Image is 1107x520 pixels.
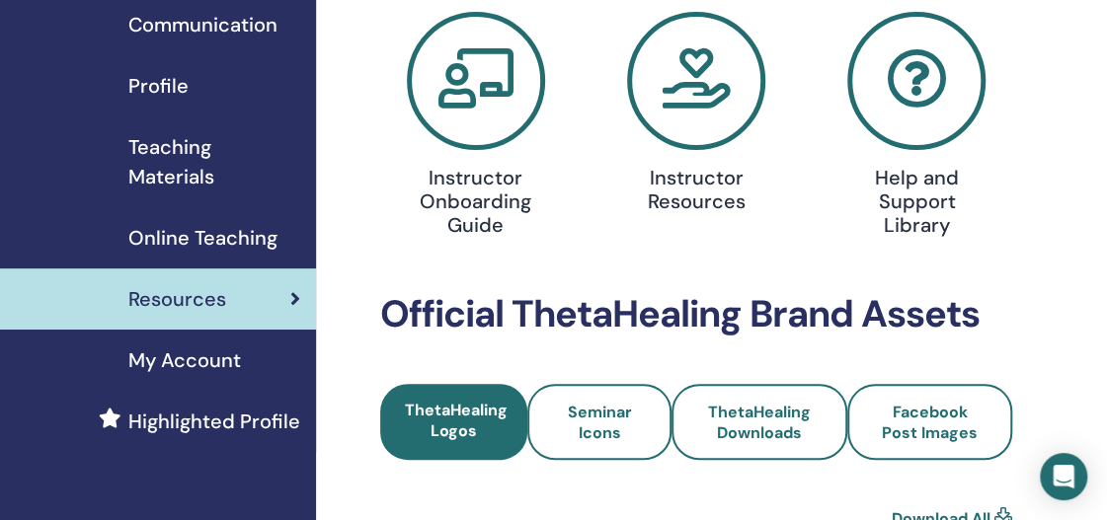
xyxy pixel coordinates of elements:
a: ThetaHealing Logos [380,384,527,460]
span: Profile [128,71,189,101]
h2: Official ThetaHealing Brand Assets [380,292,1012,337]
span: Resources [128,284,226,314]
span: Teaching Materials [128,132,300,191]
a: Seminar Icons [527,384,672,460]
span: Facebook Post Images [882,402,978,443]
h4: Instructor Resources [627,166,765,213]
span: Communication [128,10,277,39]
a: Facebook Post Images [847,384,1012,460]
span: Seminar Icons [568,402,632,443]
div: Open Intercom Messenger [1040,453,1087,500]
h4: Instructor Onboarding Guide [407,166,545,237]
a: Help and Support Library [819,12,1015,245]
span: ThetaHealing Downloads [708,402,811,443]
a: ThetaHealing Downloads [672,384,847,460]
a: Instructor Onboarding Guide [377,12,574,245]
span: Online Teaching [128,223,277,253]
span: My Account [128,345,241,375]
a: Instructor Resources [597,12,794,221]
span: Highlighted Profile [128,407,300,436]
span: ThetaHealing Logos [405,400,508,441]
h4: Help and Support Library [848,166,987,237]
